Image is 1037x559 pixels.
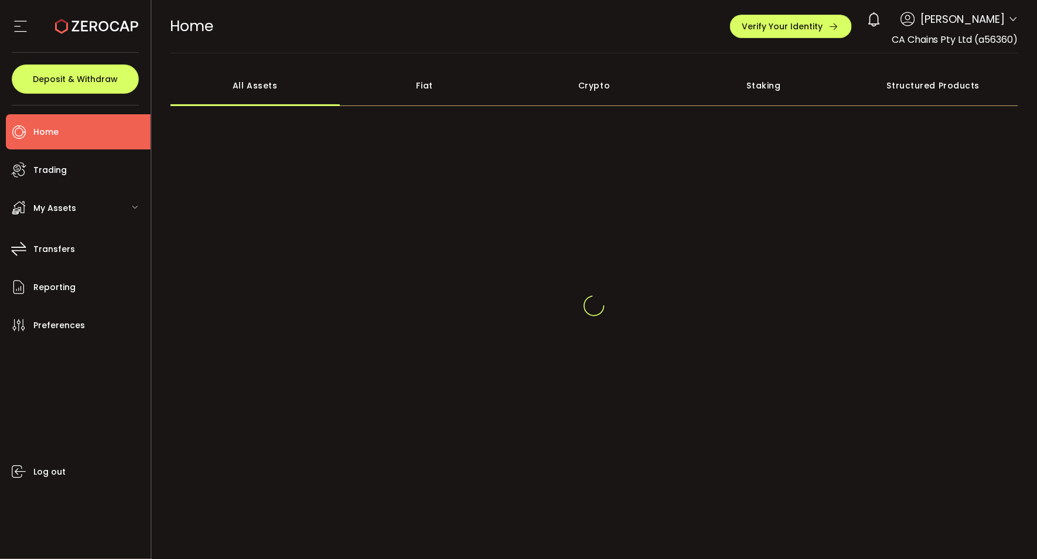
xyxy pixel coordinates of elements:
span: Deposit & Withdraw [33,75,118,83]
span: Reporting [33,279,76,296]
span: Trading [33,162,67,179]
div: Crypto [510,65,680,106]
div: All Assets [170,65,340,106]
div: Fiat [340,65,510,106]
button: Deposit & Withdraw [12,64,139,94]
span: Home [33,124,59,141]
span: Transfers [33,241,75,258]
button: Verify Your Identity [730,15,852,38]
span: Log out [33,463,66,480]
span: CA Chains Pty Ltd (a56360) [892,33,1018,46]
span: [PERSON_NAME] [921,11,1005,27]
span: My Assets [33,200,76,217]
span: Home [170,16,214,36]
div: Staking [679,65,849,106]
span: Preferences [33,317,85,334]
div: Structured Products [849,65,1019,106]
span: Verify Your Identity [742,22,823,30]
